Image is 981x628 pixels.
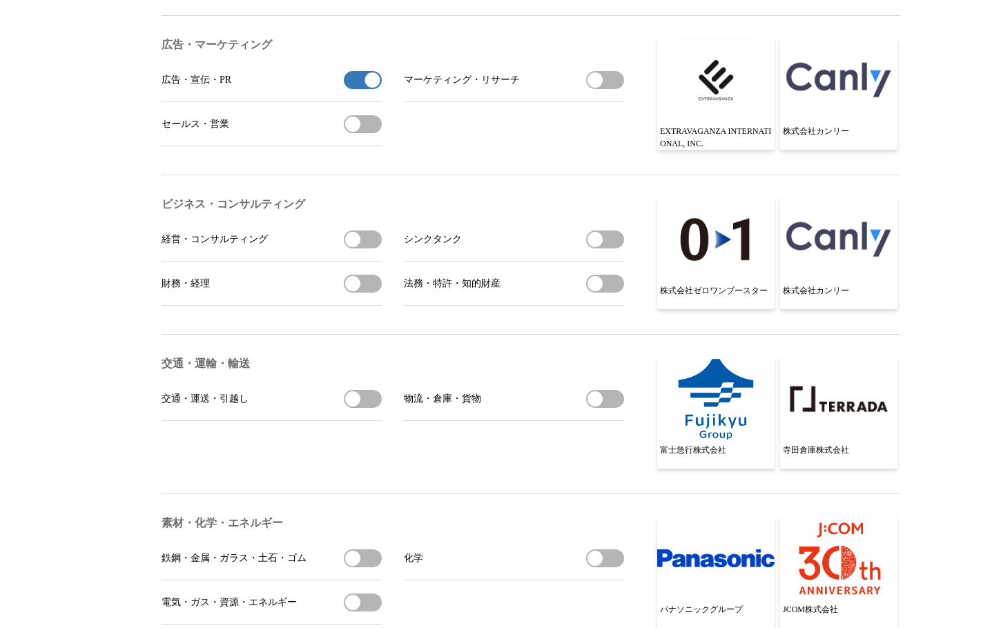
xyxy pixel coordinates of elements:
img: EXTRAVAGANZA INTERNATIONAL, INC.のロゴ画像 [657,38,775,122]
p: 株式会社カンリー [780,122,897,150]
img: 寺田倉庫株式会社のロゴ画像 [780,357,897,441]
ul: 交通・運輸・輸送の参考企業一覧 [657,357,900,471]
span: セールス・営業 [162,118,229,130]
ul: 広告・マーケティングの参考企業一覧 [657,38,900,153]
span: マーケティング・リサーチ [404,74,520,86]
p: パナソニックグループ [657,600,775,628]
span: 鉄鋼・金属・ガラス・土石・ゴム [162,552,307,565]
span: シンクタンク [404,233,462,246]
img: 株式会社カンリーのロゴ画像 [780,197,897,282]
span: 広告・宣伝・PR [162,74,231,86]
ul: ビジネス・コンサルティングの参考企業一覧 [657,197,900,312]
span: 化学 [404,552,423,565]
h3: 素材・化学・エネルギー [162,516,624,531]
span: 交通・運送・引越し [162,393,249,405]
p: JCOM株式会社 [780,600,897,628]
span: 電気・ガス・資源・エネルギー [162,596,297,609]
p: 寺田倉庫株式会社 [780,441,897,469]
img: 富士急行株式会社のロゴ画像 [657,357,775,441]
p: EXTRAVAGANZA INTERNATIONAL, INC. [657,122,775,150]
span: 財務・経理 [162,277,210,290]
img: パナソニックグループのロゴ画像 [657,516,775,600]
p: 株式会社ゼロワンブースター [657,282,775,309]
h3: 広告・マーケティング [162,38,624,52]
p: 株式会社カンリー [780,282,897,309]
h3: ビジネス・コンサルティング [162,197,624,212]
h3: 交通・運輸・輸送 [162,357,624,371]
span: 経営・コンサルティング [162,233,268,246]
p: 富士急行株式会社 [657,441,775,469]
img: 株式会社ゼロワンブースターのロゴ画像 [657,197,775,282]
img: 株式会社カンリーのロゴ画像 [780,38,897,122]
span: 物流・倉庫・貨物 [404,393,481,405]
span: 法務・特許・知的財産 [404,277,501,290]
img: JCOM株式会社のロゴ画像 [780,516,897,600]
